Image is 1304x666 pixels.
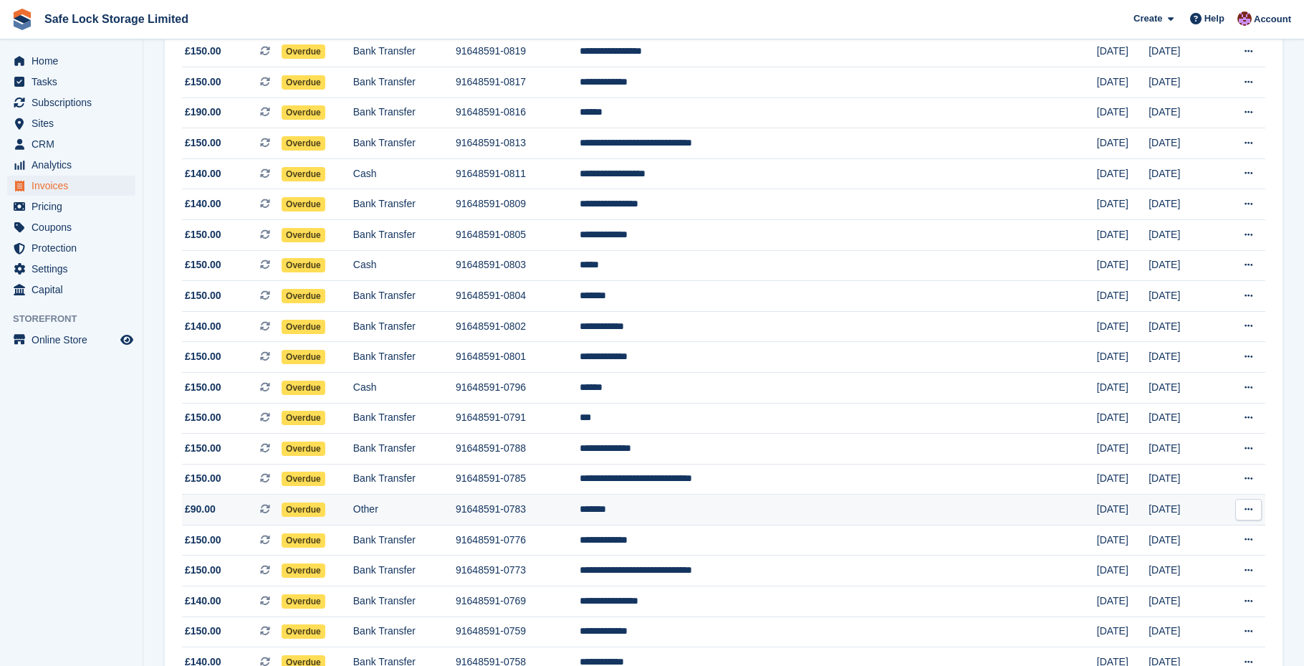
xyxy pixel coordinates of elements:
td: Bank Transfer [353,189,456,220]
a: menu [7,217,135,237]
td: Bank Transfer [353,37,456,67]
td: 91648591-0788 [456,434,580,465]
span: Overdue [282,75,325,90]
span: Overdue [282,289,325,303]
td: [DATE] [1149,586,1216,617]
a: menu [7,113,135,133]
td: Other [353,495,456,525]
a: menu [7,155,135,175]
td: Bank Transfer [353,311,456,342]
td: 91648591-0791 [456,403,580,434]
span: Settings [32,259,118,279]
a: menu [7,238,135,258]
td: [DATE] [1149,495,1216,525]
span: Protection [32,238,118,258]
td: [DATE] [1149,189,1216,220]
td: [DATE] [1149,37,1216,67]
td: 91648591-0796 [456,372,580,403]
td: Bank Transfer [353,617,456,647]
td: Bank Transfer [353,586,456,617]
span: Overdue [282,381,325,395]
span: Subscriptions [32,92,118,113]
td: 91648591-0801 [456,342,580,373]
td: 91648591-0785 [456,464,580,495]
span: £90.00 [185,502,216,517]
span: £140.00 [185,319,221,334]
td: Bank Transfer [353,556,456,586]
a: Preview store [118,331,135,348]
td: [DATE] [1097,67,1149,97]
td: Bank Transfer [353,434,456,465]
span: Pricing [32,196,118,217]
td: [DATE] [1149,97,1216,128]
td: [DATE] [1097,219,1149,250]
span: Overdue [282,320,325,334]
span: £190.00 [185,105,221,120]
span: Overdue [282,258,325,272]
td: [DATE] [1097,37,1149,67]
span: CRM [32,134,118,154]
span: £140.00 [185,166,221,181]
td: [DATE] [1097,617,1149,647]
span: Online Store [32,330,118,350]
a: menu [7,134,135,154]
span: Home [32,51,118,71]
span: £150.00 [185,624,221,639]
td: 91648591-0803 [456,250,580,281]
td: [DATE] [1149,67,1216,97]
td: 91648591-0811 [456,158,580,189]
span: Sites [32,113,118,133]
span: £150.00 [185,471,221,486]
td: 91648591-0819 [456,37,580,67]
td: [DATE] [1097,525,1149,556]
td: Cash [353,158,456,189]
a: menu [7,259,135,279]
td: Bank Transfer [353,342,456,373]
span: Capital [32,280,118,300]
span: Coupons [32,217,118,237]
td: [DATE] [1149,250,1216,281]
span: £150.00 [185,135,221,151]
td: [DATE] [1149,342,1216,373]
td: 91648591-0809 [456,189,580,220]
td: Bank Transfer [353,464,456,495]
td: Bank Transfer [353,525,456,556]
td: 91648591-0813 [456,128,580,159]
td: [DATE] [1097,434,1149,465]
td: [DATE] [1149,556,1216,586]
td: [DATE] [1097,403,1149,434]
td: [DATE] [1149,464,1216,495]
td: [DATE] [1149,372,1216,403]
span: Storefront [13,312,143,326]
span: Account [1254,12,1291,27]
span: £140.00 [185,594,221,609]
td: [DATE] [1097,311,1149,342]
td: [DATE] [1097,189,1149,220]
td: [DATE] [1149,525,1216,556]
a: menu [7,176,135,196]
a: menu [7,92,135,113]
span: Analytics [32,155,118,175]
td: [DATE] [1149,311,1216,342]
td: 91648591-0776 [456,525,580,556]
td: Bank Transfer [353,219,456,250]
td: 91648591-0769 [456,586,580,617]
span: £150.00 [185,441,221,456]
span: £150.00 [185,563,221,578]
span: Overdue [282,533,325,548]
span: Overdue [282,228,325,242]
span: Overdue [282,167,325,181]
td: 91648591-0773 [456,556,580,586]
span: Tasks [32,72,118,92]
span: £140.00 [185,196,221,211]
td: [DATE] [1097,586,1149,617]
td: Bank Transfer [353,67,456,97]
a: menu [7,51,135,71]
td: 91648591-0802 [456,311,580,342]
span: Overdue [282,136,325,151]
span: Overdue [282,442,325,456]
span: £150.00 [185,75,221,90]
td: [DATE] [1149,219,1216,250]
span: Overdue [282,503,325,517]
td: [DATE] [1149,434,1216,465]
